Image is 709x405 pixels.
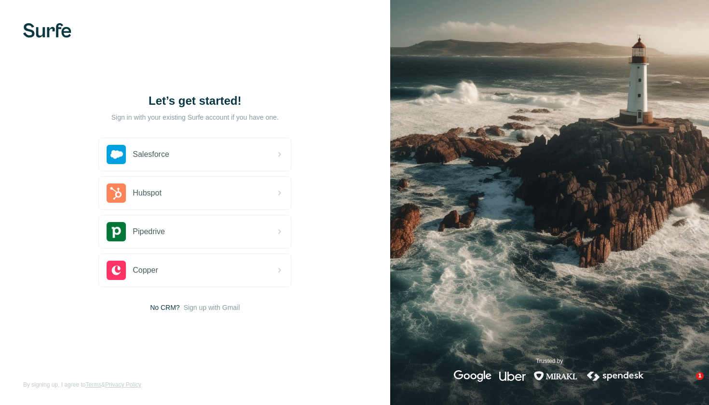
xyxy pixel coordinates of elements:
[184,303,240,312] button: Sign up with Gmail
[111,112,279,122] p: Sign in with your existing Surfe account if you have one.
[98,93,291,109] h1: Let’s get started!
[85,381,101,388] a: Terms
[133,226,165,237] span: Pipedrive
[107,261,126,280] img: copper's logo
[586,370,645,382] img: spendesk's logo
[150,303,179,312] span: No CRM?
[105,381,141,388] a: Privacy Policy
[107,222,126,241] img: pipedrive's logo
[133,149,169,160] span: Salesforce
[133,265,158,276] span: Copper
[107,183,126,203] img: hubspot's logo
[133,187,162,199] span: Hubspot
[696,372,704,380] span: 1
[533,370,578,382] img: mirakl's logo
[23,380,141,389] span: By signing up, I agree to &
[499,370,526,382] img: uber's logo
[454,370,491,382] img: google's logo
[107,145,126,164] img: salesforce's logo
[23,23,71,38] img: Surfe's logo
[676,372,699,395] iframe: Intercom live chat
